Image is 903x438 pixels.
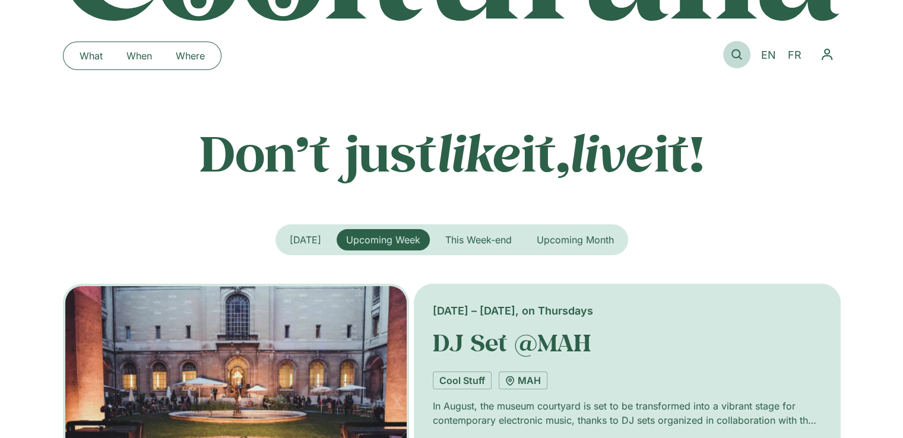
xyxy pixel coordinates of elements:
span: Upcoming Week [346,234,420,246]
a: FR [782,47,807,64]
a: DJ Set @MAH [433,327,591,358]
em: live [570,119,654,185]
span: This Week-end [445,234,512,246]
a: MAH [499,372,547,389]
span: FR [788,49,801,61]
p: In August, the museum courtyard is set to be transformed into a vibrant stage for contemporary el... [433,399,822,427]
a: What [68,46,115,65]
span: Upcoming Month [537,234,614,246]
nav: Menu [68,46,217,65]
span: [DATE] [290,234,321,246]
span: EN [761,49,776,61]
p: Don’t just it, it! [63,123,841,182]
a: When [115,46,164,65]
a: EN [755,47,782,64]
a: Where [164,46,217,65]
a: Cool Stuff [433,372,492,389]
nav: Menu [813,41,841,68]
em: like [437,119,521,185]
button: Menu Toggle [813,41,841,68]
div: [DATE] – [DATE], on Thursdays [433,303,822,319]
